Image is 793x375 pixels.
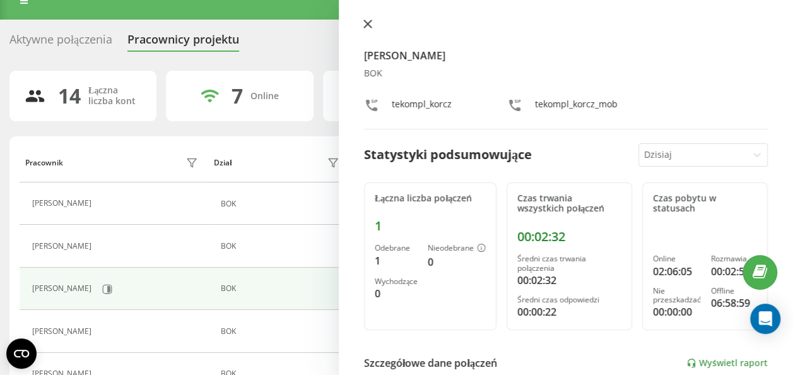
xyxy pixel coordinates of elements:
div: tekompl_korcz [392,98,452,116]
div: 1 [375,218,486,234]
div: [PERSON_NAME] [32,199,95,208]
div: [PERSON_NAME] [32,284,95,293]
div: Wychodzące [375,277,418,286]
button: Open CMP widget [6,338,37,369]
div: 00:02:32 [517,229,621,244]
div: [PERSON_NAME] [32,242,95,251]
div: 14 [58,84,81,108]
div: 1 [375,253,418,268]
h4: [PERSON_NAME] [364,48,768,63]
div: Pracownik [25,158,63,167]
div: Dział [214,158,232,167]
div: Offline [711,287,757,295]
div: Pracownicy projektu [127,33,239,52]
div: Średni czas trwania połączenia [517,254,621,273]
div: Łączna liczba połączeń [375,193,486,204]
div: 00:00:22 [517,304,621,319]
div: Czas pobytu w statusach [653,193,757,215]
div: BOK [364,68,768,79]
div: 0 [428,254,486,270]
div: Szczegółowe dane połączeń [364,355,497,371]
div: Online [653,254,701,263]
div: 00:02:57 [711,264,757,279]
div: 0 [375,286,418,301]
div: 7 [232,84,243,108]
div: BOK [221,242,343,251]
div: Open Intercom Messenger [750,304,780,334]
div: tekompl_korcz_mob [535,98,618,116]
div: BOK [221,284,343,293]
div: BOK [221,327,343,336]
div: 00:00:00 [653,304,701,319]
div: BOK [221,199,343,208]
div: [PERSON_NAME] [32,327,95,336]
div: 06:58:59 [711,295,757,311]
div: Nieodebrane [428,244,486,254]
div: Statystyki podsumowujące [364,145,532,164]
div: Łączna liczba kont [88,85,141,107]
div: 00:02:32 [517,273,621,288]
div: Średni czas odpowiedzi [517,295,621,304]
div: 02:06:05 [653,264,701,279]
div: Odebrane [375,244,418,253]
div: Rozmawia [711,254,757,263]
div: Nie przeszkadzać [653,287,701,305]
a: Wyświetl raport [686,358,768,369]
div: Online [250,91,279,102]
div: Aktywne połączenia [9,33,112,52]
div: Czas trwania wszystkich połączeń [517,193,621,215]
